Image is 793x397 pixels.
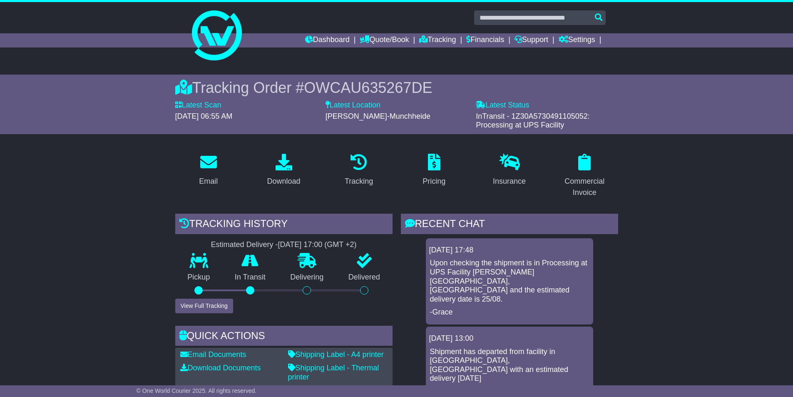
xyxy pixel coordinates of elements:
p: Pickup [175,273,223,282]
div: Tracking Order # [175,79,618,97]
div: Commercial Invoice [557,176,613,198]
div: Pricing [423,176,445,187]
div: [DATE] 17:48 [429,246,590,255]
span: OWCAU635267DE [304,79,432,96]
div: Quick Actions [175,326,393,348]
a: Download Documents [180,364,261,372]
span: [DATE] 06:55 AM [175,112,233,120]
a: Tracking [419,33,456,47]
p: In Transit [222,273,278,282]
span: © One World Courier 2025. All rights reserved. [137,387,257,394]
p: Delivered [336,273,393,282]
div: [DATE] 13:00 [429,334,590,343]
button: View Full Tracking [175,299,233,313]
div: Insurance [493,176,526,187]
div: [DATE] 17:00 (GMT +2) [278,240,357,250]
label: Latest Location [326,101,380,110]
p: Delivering [278,273,336,282]
div: RECENT CHAT [401,214,618,236]
a: Email Documents [180,350,246,359]
p: -Grace [430,308,589,317]
div: Tracking history [175,214,393,236]
span: InTransit - 1Z30A5730491105052: Processing at UPS Facility [476,112,590,130]
a: Shipping Label - A4 printer [288,350,384,359]
p: Upon checking the shipment is in Processing at UPS Facility [PERSON_NAME][GEOGRAPHIC_DATA], [GEOG... [430,259,589,304]
div: Download [267,176,300,187]
a: Pricing [417,151,451,190]
div: Estimated Delivery - [175,240,393,250]
a: Download [261,151,306,190]
a: Tracking [339,151,378,190]
a: Settings [559,33,595,47]
a: Quote/Book [360,33,409,47]
a: Financials [466,33,504,47]
a: Insurance [487,151,531,190]
a: Dashboard [305,33,350,47]
label: Latest Status [476,101,529,110]
label: Latest Scan [175,101,221,110]
span: [PERSON_NAME]-Munchheide [326,112,430,120]
a: Shipping Label - Thermal printer [288,364,379,381]
div: Tracking [345,176,373,187]
a: Commercial Invoice [551,151,618,201]
div: Email [199,176,218,187]
a: Email [194,151,223,190]
a: Support [515,33,548,47]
